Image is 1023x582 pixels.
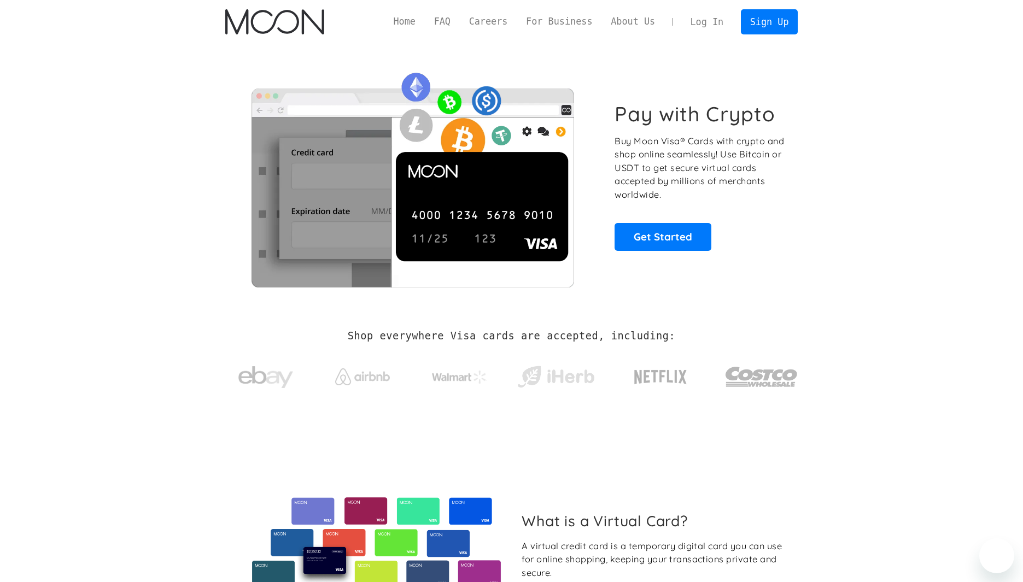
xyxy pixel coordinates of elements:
img: iHerb [515,363,597,391]
img: Costco [725,356,798,397]
a: Costco [725,345,798,403]
h2: What is a Virtual Card? [522,512,789,530]
a: Sign Up [741,9,798,34]
img: Walmart [432,371,487,384]
a: For Business [517,15,601,28]
img: Airbnb [335,368,390,385]
p: Buy Moon Visa® Cards with crypto and shop online seamlessly! Use Bitcoin or USDT to get secure vi... [615,134,786,202]
h1: Pay with Crypto [615,102,775,126]
a: iHerb [515,352,597,397]
img: Moon Logo [225,9,324,34]
a: Walmart [418,360,500,389]
a: Log In [681,10,733,34]
img: Moon Cards let you spend your crypto anywhere Visa is accepted. [225,65,600,287]
a: home [225,9,324,34]
a: Netflix [612,352,710,396]
div: A virtual credit card is a temporary digital card you can use for online shopping, keeping your t... [522,539,789,580]
iframe: Button to launch messaging window [979,538,1014,573]
a: FAQ [425,15,460,28]
a: ebay [225,349,307,400]
a: Careers [460,15,517,28]
h2: Shop everywhere Visa cards are accepted, including: [348,330,675,342]
a: Airbnb [321,357,403,391]
img: ebay [238,360,293,395]
a: About Us [601,15,664,28]
img: Netflix [633,363,688,391]
a: Get Started [615,223,711,250]
a: Home [384,15,425,28]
